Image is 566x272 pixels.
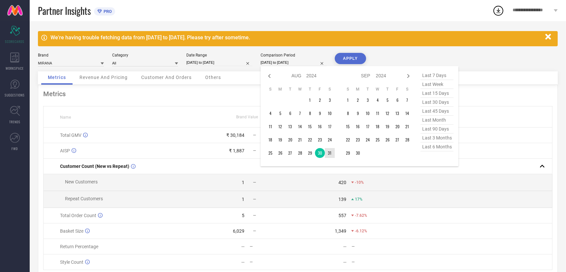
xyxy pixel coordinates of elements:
[242,213,244,218] div: 5
[266,148,275,158] td: Sun Aug 25 2024
[421,107,454,116] span: last 45 days
[343,87,353,92] th: Sunday
[343,108,353,118] td: Sun Sep 08 2024
[266,122,275,132] td: Sun Aug 11 2024
[402,122,412,132] td: Sat Sep 21 2024
[261,59,327,66] input: Select comparison period
[233,228,244,234] div: 6,029
[373,95,383,105] td: Wed Sep 04 2024
[421,125,454,134] span: last 90 days
[65,196,103,201] span: Repeat Customers
[402,135,412,145] td: Sat Sep 28 2024
[363,122,373,132] td: Tue Sep 17 2024
[343,122,353,132] td: Sun Sep 15 2024
[186,59,252,66] input: Select date range
[60,259,83,265] span: Style Count
[343,244,347,249] div: —
[353,87,363,92] th: Monday
[363,95,373,105] td: Tue Sep 03 2024
[402,95,412,105] td: Sat Sep 07 2024
[325,95,335,105] td: Sat Aug 03 2024
[402,108,412,118] td: Sat Sep 14 2024
[421,98,454,107] span: last 30 days
[343,135,353,145] td: Sun Sep 22 2024
[383,135,393,145] td: Thu Sep 26 2024
[355,229,367,233] span: -6.12%
[242,180,244,185] div: 1
[60,213,96,218] span: Total Order Count
[112,53,178,58] div: Category
[325,87,335,92] th: Saturday
[305,95,315,105] td: Thu Aug 01 2024
[305,122,315,132] td: Thu Aug 15 2024
[285,108,295,118] td: Tue Aug 06 2024
[275,148,285,158] td: Mon Aug 26 2024
[352,244,399,249] div: —
[285,122,295,132] td: Tue Aug 13 2024
[373,87,383,92] th: Wednesday
[266,108,275,118] td: Sun Aug 04 2024
[60,115,71,120] span: Name
[305,87,315,92] th: Thursday
[48,75,66,80] span: Metrics
[9,119,20,124] span: TRENDS
[305,108,315,118] td: Thu Aug 08 2024
[315,87,325,92] th: Friday
[38,53,104,58] div: Brand
[295,135,305,145] td: Wed Aug 21 2024
[383,122,393,132] td: Thu Sep 19 2024
[353,135,363,145] td: Mon Sep 23 2024
[492,5,504,17] div: Open download list
[315,122,325,132] td: Fri Aug 16 2024
[421,134,454,142] span: last 3 months
[343,259,347,265] div: —
[383,95,393,105] td: Thu Sep 05 2024
[315,108,325,118] td: Fri Aug 09 2024
[393,87,402,92] th: Friday
[226,133,244,138] div: ₹ 30,184
[50,34,542,41] div: We're having trouble fetching data from [DATE] to [DATE]. Please try after sometime.
[353,122,363,132] td: Mon Sep 16 2024
[205,75,221,80] span: Others
[421,116,454,125] span: last month
[325,148,335,158] td: Sat Aug 31 2024
[253,133,256,137] span: —
[250,260,298,264] div: —
[343,148,353,158] td: Sun Sep 29 2024
[241,244,245,249] div: —
[353,95,363,105] td: Mon Sep 02 2024
[266,135,275,145] td: Sun Aug 18 2024
[5,93,25,97] span: SUGGESTIONS
[315,148,325,158] td: Fri Aug 30 2024
[325,135,335,145] td: Sat Aug 24 2024
[343,95,353,105] td: Sun Sep 01 2024
[253,229,256,233] span: —
[275,135,285,145] td: Mon Aug 19 2024
[421,71,454,80] span: last 7 days
[275,122,285,132] td: Mon Aug 12 2024
[305,135,315,145] td: Thu Aug 22 2024
[285,87,295,92] th: Tuesday
[79,75,128,80] span: Revenue And Pricing
[253,148,256,153] span: —
[393,122,402,132] td: Fri Sep 20 2024
[261,53,327,58] div: Comparison Period
[250,244,298,249] div: —
[421,80,454,89] span: last week
[393,108,402,118] td: Fri Sep 13 2024
[236,115,258,119] span: Brand Value
[363,108,373,118] td: Tue Sep 10 2024
[421,142,454,151] span: last 6 months
[6,66,24,71] span: WORKSPACE
[5,39,25,44] span: SCORECARDS
[253,197,256,202] span: —
[102,9,112,14] span: PRO
[295,108,305,118] td: Wed Aug 07 2024
[60,164,129,169] span: Customer Count (New vs Repeat)
[241,259,245,265] div: —
[355,180,364,185] span: -10%
[393,135,402,145] td: Fri Sep 27 2024
[275,87,285,92] th: Monday
[285,135,295,145] td: Tue Aug 20 2024
[141,75,192,80] span: Customer And Orders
